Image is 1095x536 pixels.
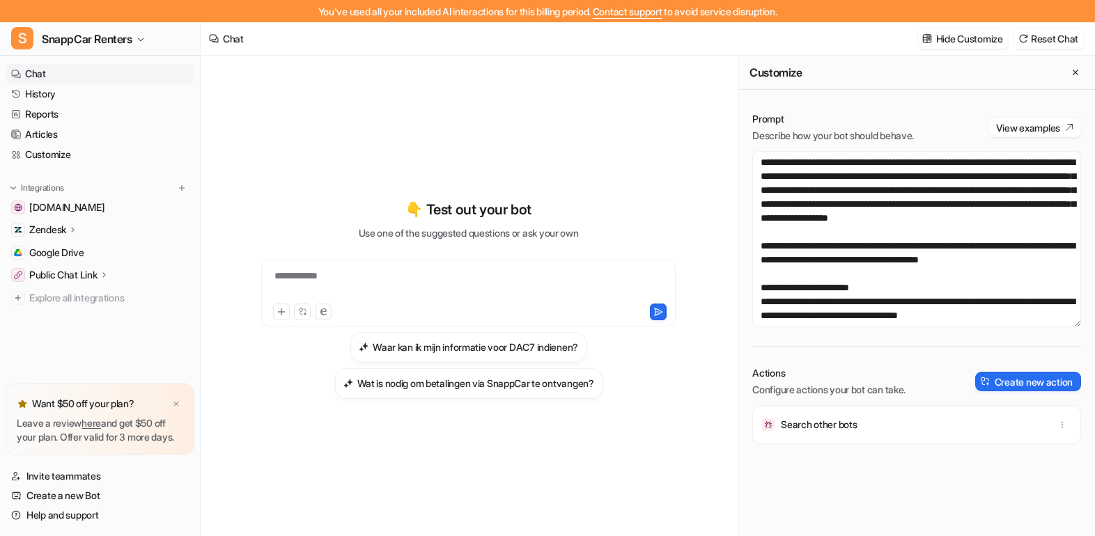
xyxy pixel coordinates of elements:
[29,223,66,237] p: Zendesk
[343,378,353,388] img: Wat is nodig om betalingen via SnappCar te ontvangen?
[11,27,33,49] span: S
[11,291,25,305] img: explore all integrations
[1067,64,1084,81] button: Close flyout
[989,118,1081,137] button: View examples
[350,332,587,363] button: Waar kan ik mijn informatie voor DAC7 indienen?Waar kan ik mijn informatie voor DAC7 indienen?
[29,200,104,214] span: [DOMAIN_NAME]
[6,505,194,525] a: Help and support
[14,271,22,279] img: Public Chat Link
[21,182,64,194] p: Integrations
[922,33,932,44] img: customize
[14,226,22,234] img: Zendesk
[1014,29,1084,49] button: Reset Chat
[6,104,194,124] a: Reports
[405,199,531,220] p: 👇 Test out your bot
[335,368,603,399] button: Wat is nodig om betalingen via SnappCar te ontvangen?Wat is nodig om betalingen via SnappCar te o...
[6,125,194,144] a: Articles
[918,29,1009,49] button: Hide Customize
[14,249,22,257] img: Google Drive
[42,29,132,49] span: SnappCar Renters
[29,246,84,260] span: Google Drive
[750,65,802,79] h2: Customize
[6,243,194,262] a: Google DriveGoogle Drive
[177,183,187,193] img: menu_add.svg
[752,129,914,143] p: Describe how your bot should behave.
[6,198,194,217] a: www.snappcar.nl[DOMAIN_NAME]
[593,6,662,17] span: Contact support
[373,340,578,354] h3: Waar kan ik mijn informatie voor DAC7 indienen?
[29,287,189,309] span: Explore all integrations
[6,288,194,308] a: Explore all integrations
[357,376,594,391] h3: Wat is nodig om betalingen via SnappCar te ontvangen?
[29,268,98,282] p: Public Chat Link
[14,203,22,212] img: www.snappcar.nl
[6,466,194,486] a: Invite teammates
[223,31,244,46] div: Chat
[8,183,18,193] img: expand menu
[6,64,194,84] a: Chat
[6,181,68,195] button: Integrations
[975,372,1081,391] button: Create new action
[781,418,857,432] p: Search other bots
[1018,33,1028,44] img: reset
[81,417,101,429] a: here
[32,397,134,411] p: Want $50 off your plan?
[17,398,28,409] img: star
[981,377,991,386] img: create-action-icon.svg
[359,226,579,240] p: Use one of the suggested questions or ask your own
[752,383,906,397] p: Configure actions your bot can take.
[17,416,183,444] p: Leave a review and get $50 off your plan. Offer valid for 3 more days.
[6,84,194,104] a: History
[752,366,906,380] p: Actions
[936,31,1003,46] p: Hide Customize
[6,145,194,164] a: Customize
[359,342,368,352] img: Waar kan ik mijn informatie voor DAC7 indienen?
[6,486,194,505] a: Create a new Bot
[761,418,775,432] img: Search other bots icon
[172,400,180,409] img: x
[752,112,914,126] p: Prompt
